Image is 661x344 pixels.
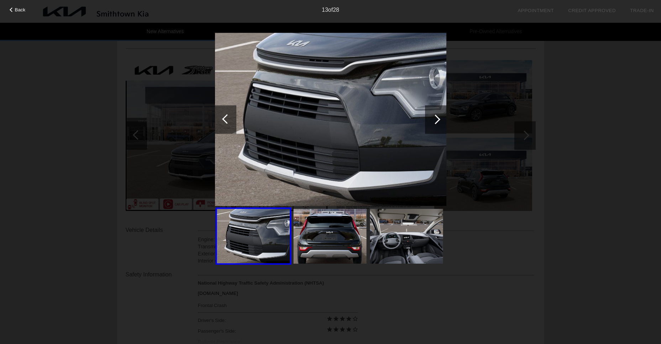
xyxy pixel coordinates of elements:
img: New-2025-Kia-Niro-LX-ID19866798043-aHR0cDovL2ltYWdlcy51bml0c2ludmVudG9yeS5jb20vdXBsb2Fkcy9waG90b3... [215,33,446,206]
img: New-2025-Kia-Niro-LX-ID19866798070-aHR0cDovL2ltYWdlcy51bml0c2ludmVudG9yeS5jb20vdXBsb2Fkcy9waG90b3... [370,209,443,264]
span: 13 [322,7,328,13]
a: Trade-In [630,8,654,13]
a: Credit Approved [568,8,616,13]
a: Appointment [518,8,554,13]
img: New-2025-Kia-Niro-LX-ID19866798055-aHR0cDovL2ltYWdlcy51bml0c2ludmVudG9yeS5jb20vdXBsb2Fkcy9waG90b3... [293,209,366,264]
span: 28 [333,7,339,13]
span: Back [15,7,26,12]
